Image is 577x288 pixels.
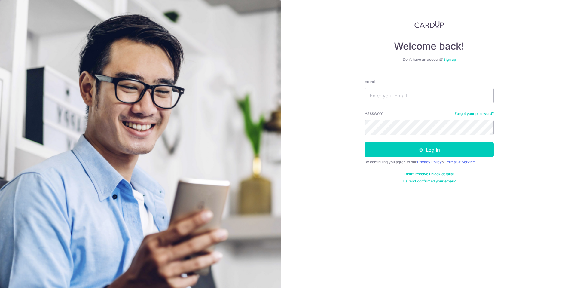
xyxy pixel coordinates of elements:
[445,160,475,164] a: Terms Of Service
[403,179,456,184] a: Haven't confirmed your email?
[365,110,384,116] label: Password
[365,40,494,52] h4: Welcome back!
[365,142,494,157] button: Log in
[414,21,444,28] img: CardUp Logo
[455,111,494,116] a: Forgot your password?
[404,172,454,176] a: Didn't receive unlock details?
[443,57,456,62] a: Sign up
[365,57,494,62] div: Don’t have an account?
[365,160,494,164] div: By continuing you agree to our &
[365,88,494,103] input: Enter your Email
[417,160,442,164] a: Privacy Policy
[365,78,375,84] label: Email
